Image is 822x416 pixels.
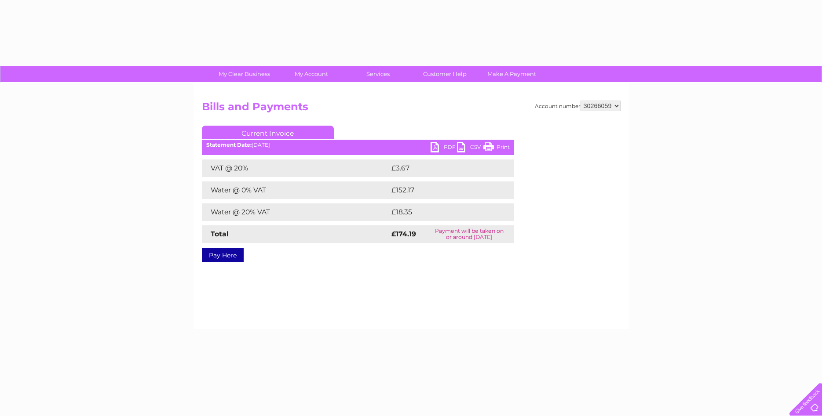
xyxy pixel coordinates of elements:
[483,142,510,155] a: Print
[389,203,496,221] td: £18.35
[202,203,389,221] td: Water @ 20% VAT
[202,101,621,117] h2: Bills and Payments
[202,248,244,262] a: Pay Here
[202,159,389,177] td: VAT @ 20%
[391,230,416,238] strong: £174.19
[206,141,252,148] b: Statement Date:
[389,159,493,177] td: £3.67
[211,230,229,238] strong: Total
[202,181,389,199] td: Water @ 0% VAT
[202,126,334,139] a: Current Invoice
[208,66,281,82] a: My Clear Business
[275,66,347,82] a: My Account
[424,225,514,243] td: Payment will be taken on or around [DATE]
[409,66,481,82] a: Customer Help
[475,66,548,82] a: Make A Payment
[457,142,483,155] a: CSV
[431,142,457,155] a: PDF
[535,101,621,111] div: Account number
[342,66,414,82] a: Services
[202,142,514,148] div: [DATE]
[389,181,497,199] td: £152.17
